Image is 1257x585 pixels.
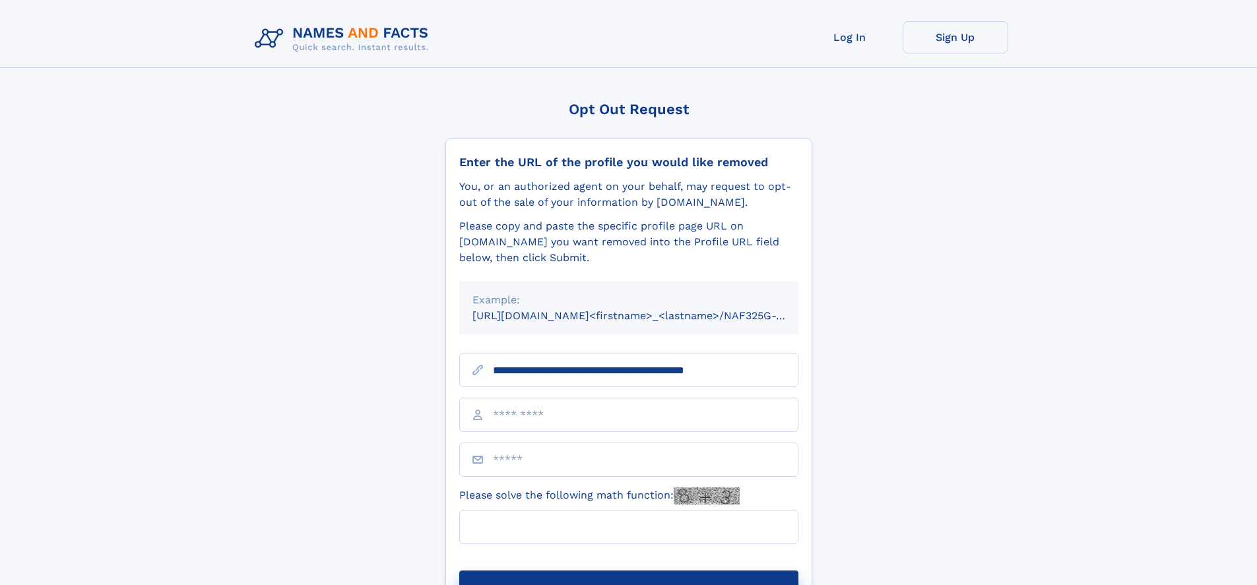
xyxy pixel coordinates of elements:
div: Please copy and paste the specific profile page URL on [DOMAIN_NAME] you want removed into the Pr... [459,218,798,266]
label: Please solve the following math function: [459,487,740,505]
img: Logo Names and Facts [249,21,439,57]
div: Opt Out Request [445,101,812,117]
div: You, or an authorized agent on your behalf, may request to opt-out of the sale of your informatio... [459,179,798,210]
a: Log In [797,21,903,53]
div: Example: [472,292,785,308]
a: Sign Up [903,21,1008,53]
div: Enter the URL of the profile you would like removed [459,155,798,169]
small: [URL][DOMAIN_NAME]<firstname>_<lastname>/NAF325G-xxxxxxxx [472,309,823,322]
